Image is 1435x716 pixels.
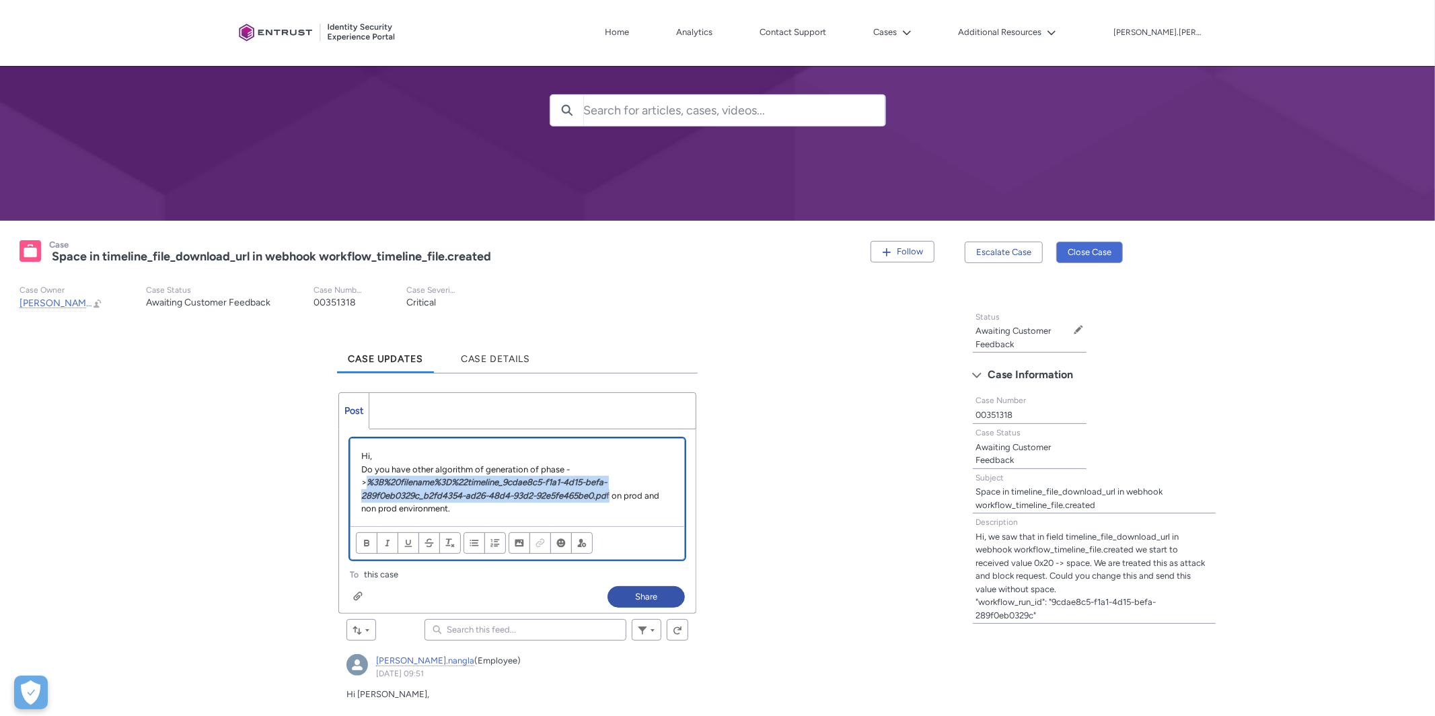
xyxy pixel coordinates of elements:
[418,532,440,554] button: Strikethrough
[439,532,461,554] button: Remove Formatting
[474,655,521,666] span: (Employee)
[757,22,830,42] a: Contact Support
[976,396,1026,405] span: Case Number
[27,265,342,289] li: Does the URL undergo any processing at your end, as the URL that is being sent out by the trigger...
[346,654,368,676] img: External User - dhiren.nangla (Onfido)
[450,336,542,373] a: Case Details
[965,242,1043,263] button: Escalate Case
[364,568,398,581] span: this case
[602,22,633,42] a: Home
[52,249,491,264] lightning-formatted-text: Space in timeline_file_download_url in webhook workflow_timeline_file.created
[27,301,342,314] li: If so, could you share a few more Workflow Run IDs as a sample?
[976,312,1000,322] span: Status
[92,297,103,309] button: Change Owner
[550,95,584,126] button: Search
[338,392,696,614] div: Chatter Publisher
[406,285,456,295] p: Case Severity
[49,240,69,250] records-entity-label: Case
[571,532,593,554] button: @Mention people and groups
[976,410,1013,420] lightning-formatted-text: 00351318
[529,532,551,554] button: Link
[346,689,429,699] span: Hi [PERSON_NAME],
[337,336,434,373] a: Case Updates
[173,73,290,84] a: [URL][DOMAIN_NAME]
[27,253,342,265] li: A screenshot of the payload with extra spaces that was received?
[20,285,103,295] p: Case Owner
[965,364,1223,386] button: Case Information
[509,532,593,554] ul: Insert content
[673,22,716,42] a: Analytics, opens in new tab
[976,428,1021,437] span: Case Status
[27,289,342,301] li: Are there other Workflow Runs with the same issue?
[464,532,485,554] button: Bulleted List
[484,532,506,554] button: Numbered List
[377,532,398,554] button: Italic
[14,676,48,709] div: Cookie Preferences
[988,365,1073,385] span: Case Information
[550,532,572,554] button: Insert Emoji
[1056,242,1123,263] button: Close Case
[361,450,673,463] p: Hi,
[361,477,607,501] a: %3B%20filename%3D%22timeline_9cdae8c5-f1a1-4d15-befa-289f0eb0329c_b2fd4354-ad26-48d4-93d2-92e5fe4...
[350,570,359,579] span: To
[314,297,356,308] lightning-formatted-text: 00351318
[608,586,685,608] button: Share
[976,473,1004,482] span: Subject
[509,532,530,554] button: Image
[1113,25,1202,38] button: User Profile kamil.stepniewski
[346,654,368,676] div: dhiren.nangla
[356,532,377,554] button: Bold
[406,297,436,308] lightning-formatted-text: Critical
[14,676,48,709] button: Open Preferences
[1114,28,1202,38] p: [PERSON_NAME].[PERSON_NAME]
[550,26,886,67] h2: Cases
[976,517,1018,527] span: Description
[871,22,915,42] button: Cases
[976,532,1205,620] lightning-formatted-text: Hi, we saw that in field timeline_file_download_url in webhook workflow_timeline_file.created we ...
[356,532,461,554] ul: Format text
[339,393,369,429] a: Post
[955,22,1060,42] button: Additional Resources
[976,442,1051,466] lightning-formatted-text: Awaiting Customer Feedback
[146,285,270,295] p: Case Status
[344,405,363,417] span: Post
[897,246,923,256] span: Follow
[1195,404,1435,716] iframe: Qualified Messenger
[976,326,1051,349] lightning-formatted-text: Awaiting Customer Feedback
[376,655,474,666] a: [PERSON_NAME].nangla
[398,532,419,554] button: Underline
[584,95,885,126] input: Search for articles, cases, videos...
[361,463,673,515] p: Do you have other algorithm of generation of phase -> f on prod and non prod environment.
[348,353,423,365] span: Case Updates
[976,487,1163,510] lightning-formatted-text: Space in timeline_file_download_url in webhook workflow_timeline_file.created
[1073,324,1084,335] button: Edit Status
[376,669,424,678] a: [DATE] 09:51
[425,619,626,641] input: Search this feed...
[146,297,270,308] lightning-formatted-text: Awaiting Customer Feedback
[461,353,531,365] span: Case Details
[20,297,124,309] span: [PERSON_NAME].nangla
[667,619,688,641] button: Refresh this feed
[464,532,506,554] ul: Align text
[871,241,934,262] button: Follow
[314,285,363,295] p: Case Number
